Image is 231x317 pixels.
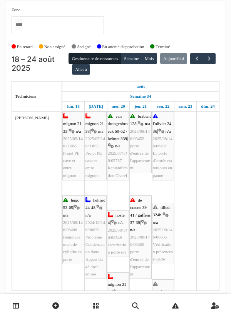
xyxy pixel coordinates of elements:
[135,82,147,91] a: 18 août 2025
[63,113,84,179] div: |
[115,143,121,148] span: n/a
[63,220,83,232] span: 2025/08/146/06496
[44,43,65,50] label: Non assigné
[77,43,91,50] label: Assigné
[130,249,150,276] span: porte d'entrée de l'appartement
[12,55,69,73] h2: 18 – 24 août 2025
[108,228,127,240] span: 2025/08/146/06549
[17,43,33,50] label: En retard
[130,227,136,232] span: n/a
[155,102,172,111] a: 22 août 2025
[15,115,49,120] span: [PERSON_NAME]
[85,113,106,179] div: |
[153,121,173,133] span: l'olivier 24-36
[108,114,128,141] span: van droogenbroeck 60-62 / helmet 339
[156,43,170,50] label: Terminé
[108,242,126,254] span: sécurisation porte rue
[85,121,105,133] span: mignon 21-33
[108,151,127,163] span: 2025/07/146/05787
[132,102,149,111] a: 21 août 2025
[121,290,126,294] span: n/a
[108,282,128,294] span: mignon 21-33
[153,136,172,148] span: 2025/08/146/06497
[85,136,105,148] span: 2025/05/146/03855
[76,129,81,133] span: n/a
[177,102,194,111] a: 23 août 2025
[130,143,150,170] span: porte d'entrée de l'appartement
[63,136,83,148] span: 2025/05/146/03855
[85,213,91,217] span: n/a
[65,102,81,111] a: 18 août 2025
[63,121,83,133] span: mignon 21-33
[166,129,171,133] span: n/a
[130,198,151,225] span: de craene 39-41 / guffens 37-39
[153,204,173,263] div: |
[12,7,20,13] label: Zone
[130,235,150,247] span: 2025/08/146/06455
[85,235,105,276] span: Problème Condensation dans Appart du 4è droit entrée
[190,53,203,64] button: Précédent
[85,197,106,278] div: |
[145,121,150,126] span: n/a
[128,92,153,101] a: Semaine 34
[108,213,125,225] span: hoste 4
[87,102,105,111] a: 19 août 2025
[153,113,173,179] div: |
[63,235,82,262] span: Remplacement de cylindre de porte
[108,165,128,177] span: Replanification Charef
[63,197,84,263] div: |
[72,64,90,75] button: Aller à
[130,113,151,172] div: |
[199,102,216,111] a: 24 août 2025
[153,220,158,225] span: n/a
[108,212,128,256] div: |
[69,53,121,64] button: Gestionnaire de ressources
[63,151,80,178] span: Projet PE cave et entre mignon
[85,151,102,178] span: Projet PE cave et entre mignon
[15,19,22,30] input: Tous
[118,220,124,225] span: n/a
[130,129,150,141] span: 2025/08/146/06452
[142,53,157,64] button: Mois
[153,151,172,178] span: La porte d'entrée est toujours en panne
[130,114,151,126] span: brabant 128
[85,198,105,210] span: helmet 44-48
[153,242,173,261] span: Vérification présences squatte
[203,53,216,64] button: Suivant
[130,197,151,278] div: |
[85,220,105,232] span: 2024/12/146/06829
[108,113,128,179] div: |
[98,129,104,133] span: n/a
[102,43,144,50] label: En attente d'approbation
[153,205,171,217] span: tilleul 324b
[110,102,127,111] a: 20 août 2025
[63,213,69,217] span: n/a
[121,53,142,64] button: Semaine
[153,227,172,239] span: 2025/08/146/06605
[15,94,37,98] span: Techniciens
[160,53,187,64] button: Aujourd'hui
[63,198,80,210] span: hugo 53-65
